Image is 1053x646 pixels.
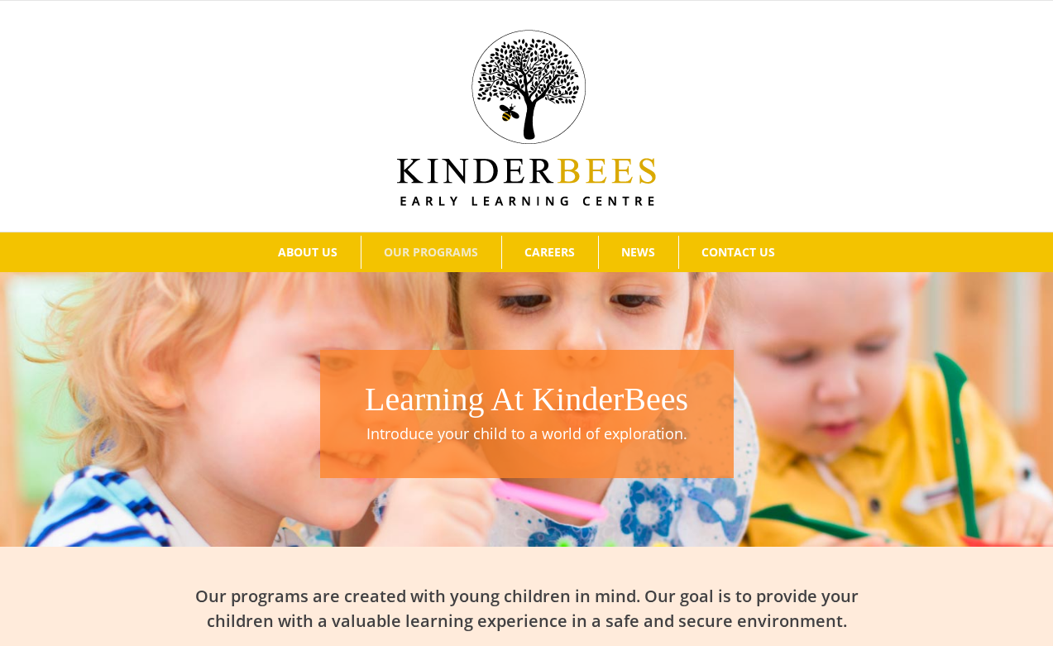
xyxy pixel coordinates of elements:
[361,236,501,269] a: OUR PROGRAMS
[328,376,725,423] h1: Learning At KinderBees
[701,246,775,258] span: CONTACT US
[25,232,1028,272] nav: Main Menu
[621,246,655,258] span: NEWS
[256,236,361,269] a: ABOUT US
[328,423,725,445] p: Introduce your child to a world of exploration.
[502,236,598,269] a: CAREERS
[524,246,575,258] span: CAREERS
[384,246,478,258] span: OUR PROGRAMS
[599,236,678,269] a: NEWS
[163,584,891,634] h2: Our programs are created with young children in mind. Our goal is to provide your children with a...
[679,236,798,269] a: CONTACT US
[397,30,656,206] img: Kinder Bees Logo
[278,246,337,258] span: ABOUT US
